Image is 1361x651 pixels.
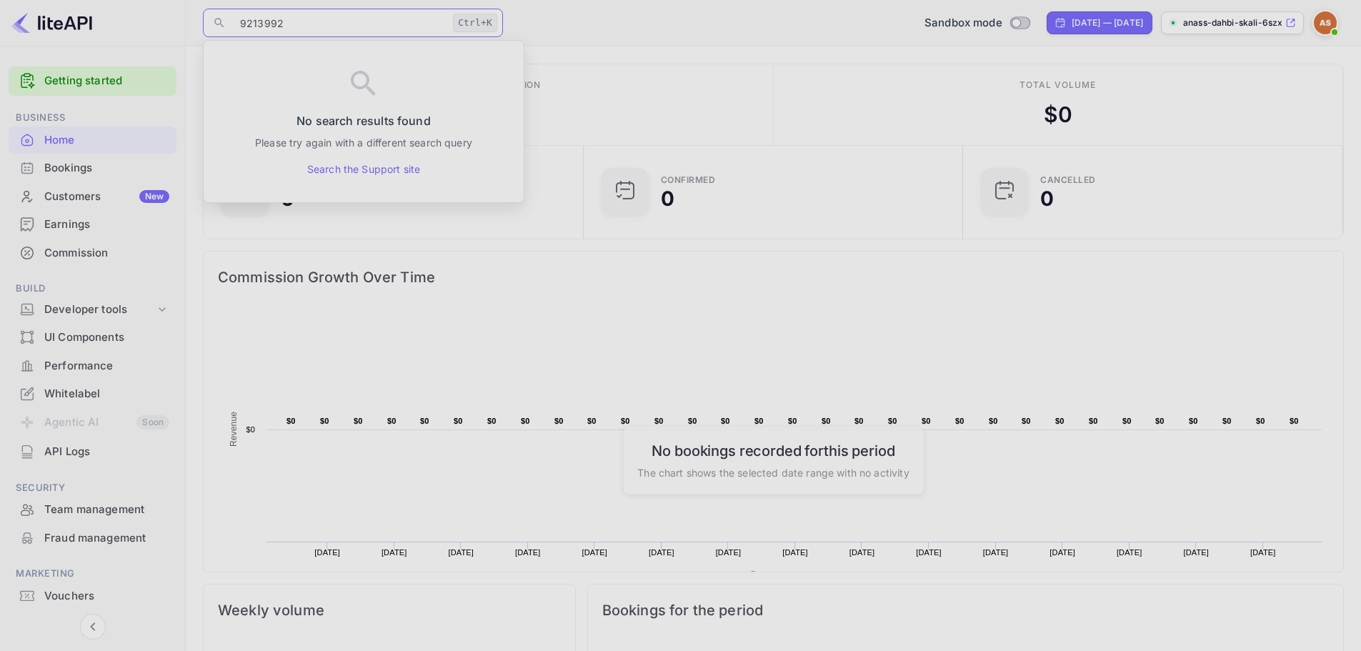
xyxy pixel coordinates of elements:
[649,548,674,557] text: [DATE]
[218,599,561,622] span: Weekly volume
[9,183,176,209] a: CustomersNew
[582,548,608,557] text: [DATE]
[1072,16,1143,29] div: [DATE] — [DATE]
[9,496,176,524] div: Team management
[1047,11,1152,34] div: Click to change the date range period
[1183,16,1282,29] p: anass-dahbi-skali-6szx...
[44,329,169,346] div: UI Components
[307,161,420,177] a: Search the Support site
[9,324,176,352] div: UI Components
[654,417,664,425] text: $0
[44,386,169,402] div: Whitelabel
[231,9,447,37] input: Search (e.g. bookings, documentation)
[888,417,897,425] text: $0
[286,417,296,425] text: $0
[44,245,169,262] div: Commission
[1089,417,1098,425] text: $0
[9,239,176,266] a: Commission
[9,438,176,466] div: API Logs
[44,588,169,605] div: Vouchers
[9,126,176,153] a: Home
[9,438,176,464] a: API Logs
[9,324,176,350] a: UI Components
[354,417,363,425] text: $0
[44,189,169,205] div: Customers
[782,548,808,557] text: [DATE]
[688,417,697,425] text: $0
[587,417,597,425] text: $0
[487,417,497,425] text: $0
[924,15,1002,31] span: Sandbox mode
[1050,548,1075,557] text: [DATE]
[9,496,176,522] a: Team management
[9,480,176,496] span: Security
[9,66,176,96] div: Getting started
[1122,417,1132,425] text: $0
[602,599,1329,622] span: Bookings for the period
[255,135,472,150] p: Please try again with a different search query
[1314,11,1337,34] img: Anass Dahbi Skali
[822,417,831,425] text: $0
[229,412,239,447] text: Revenue
[44,502,169,518] div: Team management
[320,417,329,425] text: $0
[1256,417,1265,425] text: $0
[9,352,176,379] a: Performance
[420,417,429,425] text: $0
[9,297,176,322] div: Developer tools
[9,380,176,407] a: Whitelabel
[1290,417,1299,425] text: $0
[9,239,176,267] div: Commission
[44,530,169,547] div: Fraud management
[9,183,176,211] div: CustomersNew
[44,73,169,89] a: Getting started
[296,112,430,129] p: No search results found
[1040,176,1096,184] div: CANCELLED
[721,417,730,425] text: $0
[246,425,255,434] text: $0
[854,417,864,425] text: $0
[9,211,176,239] div: Earnings
[44,217,169,233] div: Earnings
[955,417,964,425] text: $0
[9,525,176,552] div: Fraud management
[9,525,176,551] a: Fraud management
[919,15,1035,31] div: Switch to Production mode
[554,417,564,425] text: $0
[989,417,998,425] text: $0
[9,154,176,182] div: Bookings
[9,281,176,297] span: Build
[521,417,530,425] text: $0
[139,190,169,203] div: New
[44,160,169,177] div: Bookings
[9,582,176,610] div: Vouchers
[1022,417,1031,425] text: $0
[80,614,106,640] button: Collapse navigation
[448,548,474,557] text: [DATE]
[387,417,397,425] text: $0
[9,566,176,582] span: Marketing
[44,302,155,318] div: Developer tools
[218,266,1329,289] span: Commission Growth Over Time
[1040,189,1054,209] div: 0
[515,548,541,557] text: [DATE]
[983,548,1009,557] text: [DATE]
[849,548,875,557] text: [DATE]
[788,417,797,425] text: $0
[9,380,176,408] div: Whitelabel
[661,176,716,184] div: Confirmed
[1155,417,1165,425] text: $0
[916,548,942,557] text: [DATE]
[762,571,799,581] text: Revenue
[9,211,176,237] a: Earnings
[1250,548,1276,557] text: [DATE]
[1117,548,1142,557] text: [DATE]
[314,548,340,557] text: [DATE]
[11,11,92,34] img: LiteAPI logo
[44,132,169,149] div: Home
[1189,417,1198,425] text: $0
[1055,417,1065,425] text: $0
[661,189,674,209] div: 0
[637,464,909,479] p: The chart shows the selected date range with no activity
[453,14,497,32] div: Ctrl+K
